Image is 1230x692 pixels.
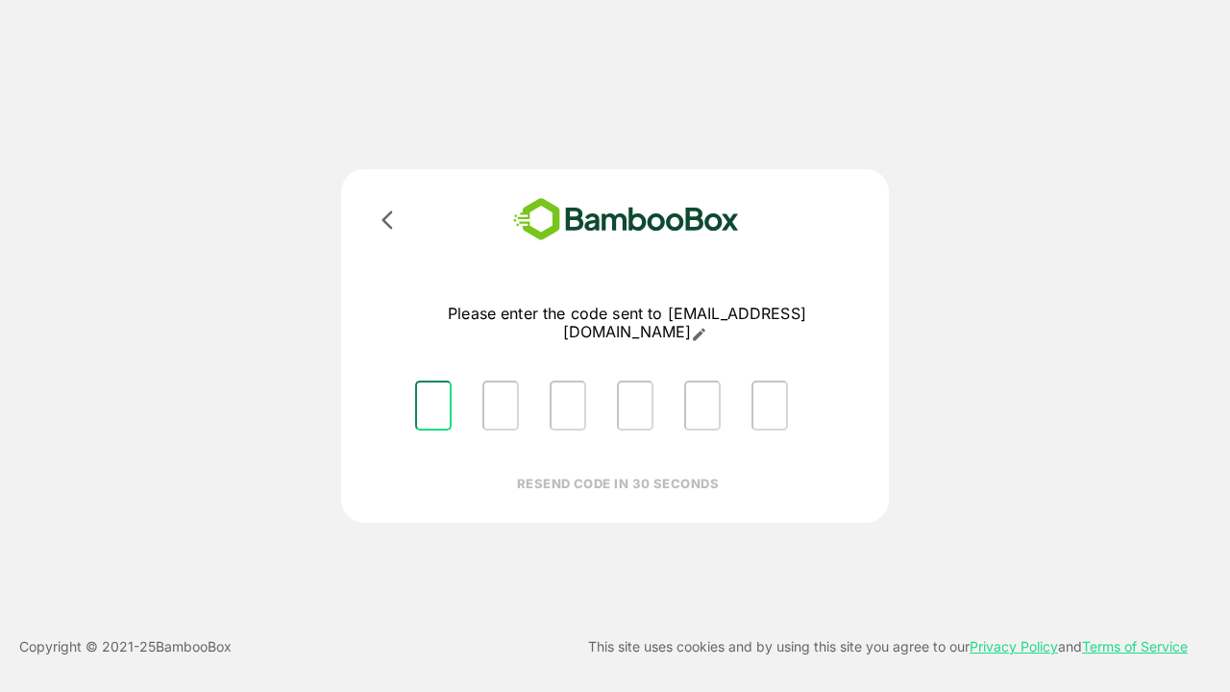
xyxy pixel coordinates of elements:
input: Please enter OTP character 4 [617,381,653,431]
img: bamboobox [485,192,767,247]
p: This site uses cookies and by using this site you agree to our and [588,635,1188,658]
input: Please enter OTP character 1 [415,381,452,431]
input: Please enter OTP character 6 [751,381,788,431]
input: Please enter OTP character 5 [684,381,721,431]
input: Please enter OTP character 2 [482,381,519,431]
a: Terms of Service [1082,638,1188,655]
a: Privacy Policy [970,638,1058,655]
p: Please enter the code sent to [EMAIL_ADDRESS][DOMAIN_NAME] [400,305,854,342]
p: Copyright © 2021- 25 BambooBox [19,635,232,658]
input: Please enter OTP character 3 [550,381,586,431]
